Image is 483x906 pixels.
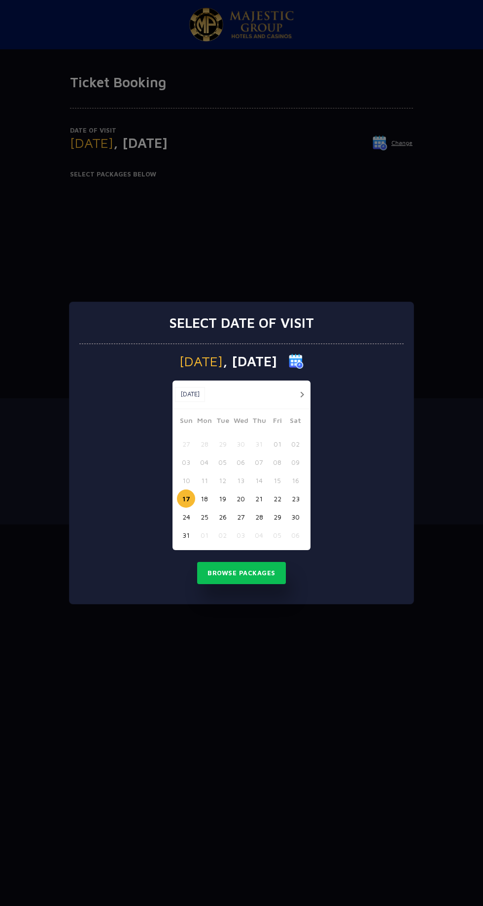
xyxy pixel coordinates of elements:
[250,435,268,453] button: 31
[195,435,213,453] button: 28
[232,415,250,429] span: Wed
[286,471,305,489] button: 16
[195,415,213,429] span: Mon
[213,415,232,429] span: Tue
[175,387,205,402] button: [DATE]
[213,526,232,544] button: 02
[195,489,213,508] button: 18
[268,435,286,453] button: 01
[250,453,268,471] button: 07
[268,453,286,471] button: 08
[286,526,305,544] button: 06
[195,526,213,544] button: 01
[197,562,286,585] button: Browse Packages
[179,354,223,368] span: [DATE]
[195,471,213,489] button: 11
[268,415,286,429] span: Fri
[250,471,268,489] button: 14
[286,435,305,453] button: 02
[232,508,250,526] button: 27
[250,508,268,526] button: 28
[169,314,314,331] h3: Select date of visit
[232,489,250,508] button: 20
[232,526,250,544] button: 03
[250,489,268,508] button: 21
[286,508,305,526] button: 30
[250,415,268,429] span: Thu
[177,526,195,544] button: 31
[286,489,305,508] button: 23
[213,489,232,508] button: 19
[177,471,195,489] button: 10
[268,508,286,526] button: 29
[177,508,195,526] button: 24
[195,453,213,471] button: 04
[268,489,286,508] button: 22
[286,453,305,471] button: 09
[232,435,250,453] button: 30
[232,453,250,471] button: 06
[268,526,286,544] button: 05
[213,435,232,453] button: 29
[195,508,213,526] button: 25
[213,508,232,526] button: 26
[286,415,305,429] span: Sat
[289,354,304,369] img: calender icon
[250,526,268,544] button: 04
[232,471,250,489] button: 13
[213,453,232,471] button: 05
[177,435,195,453] button: 27
[177,415,195,429] span: Sun
[177,489,195,508] button: 17
[268,471,286,489] button: 15
[223,354,277,368] span: , [DATE]
[213,471,232,489] button: 12
[177,453,195,471] button: 03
